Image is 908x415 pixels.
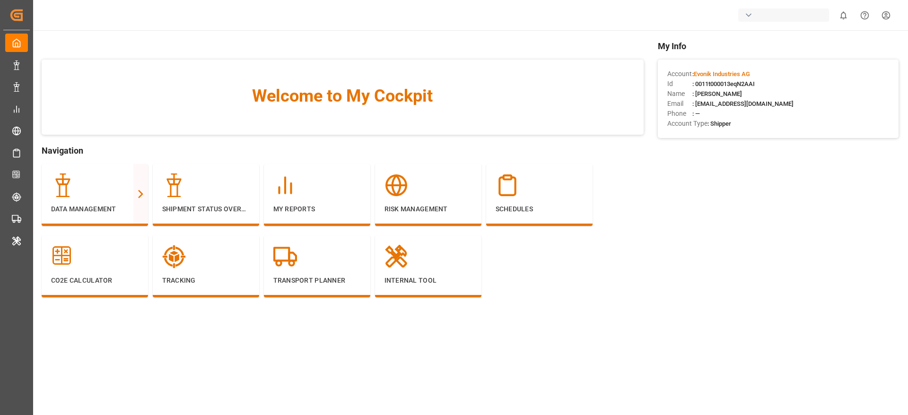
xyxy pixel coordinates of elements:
span: Account [667,69,692,79]
p: CO2e Calculator [51,276,139,285]
p: Risk Management [384,204,472,214]
span: Id [667,79,692,89]
span: : [692,70,750,78]
p: Shipment Status Overview [162,204,250,214]
span: Evonik Industries AG [694,70,750,78]
p: My Reports [273,204,361,214]
span: Account Type [667,119,707,129]
p: Transport Planner [273,276,361,285]
button: Help Center [854,5,875,26]
p: Internal Tool [384,276,472,285]
span: Name [667,89,692,99]
span: Email [667,99,692,109]
span: Welcome to My Cockpit [61,83,625,109]
span: : — [692,110,700,117]
span: Phone [667,109,692,119]
p: Tracking [162,276,250,285]
button: show 0 new notifications [833,5,854,26]
span: : [EMAIL_ADDRESS][DOMAIN_NAME] [692,100,794,107]
span: My Info [658,40,899,52]
p: Data Management [51,204,139,214]
span: Navigation [42,144,644,157]
span: : [PERSON_NAME] [692,90,742,97]
span: : 0011t000013eqN2AAI [692,80,755,87]
span: : Shipper [707,120,731,127]
p: Schedules [496,204,583,214]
